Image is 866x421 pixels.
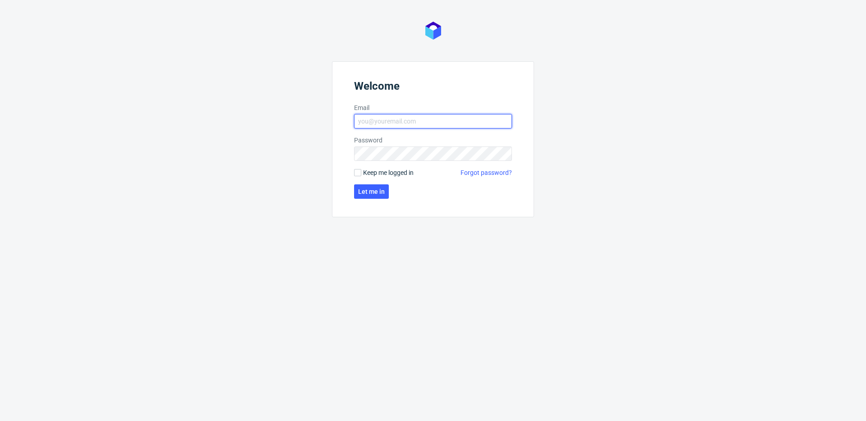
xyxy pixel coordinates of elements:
[354,136,512,145] label: Password
[461,168,512,177] a: Forgot password?
[354,103,512,112] label: Email
[354,80,512,96] header: Welcome
[363,168,414,177] span: Keep me logged in
[354,184,389,199] button: Let me in
[358,188,385,195] span: Let me in
[354,114,512,128] input: you@youremail.com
